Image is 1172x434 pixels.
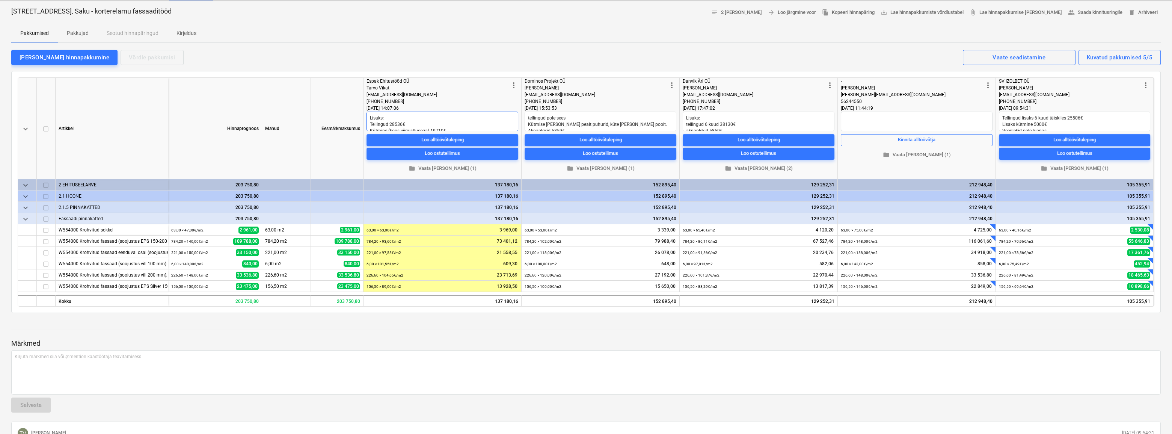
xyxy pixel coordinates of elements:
[579,136,622,144] div: Loo alltöövõtuleping
[367,78,509,85] div: Espak Ehitustööd OÜ
[999,134,1150,146] button: Loo alltöövõtuleping
[841,239,878,243] small: 784,20 × 148,00€ / m2
[1053,136,1096,144] div: Loo alltöövõtuleping
[367,179,518,191] div: 137 180,16
[683,179,834,191] div: 129 252,31
[683,191,834,202] div: 129 252,31
[525,251,561,255] small: 221,00 × 118,00€ / m2
[1127,238,1150,245] span: 55 646,83
[238,227,259,234] span: 2 961,00
[262,281,311,292] div: 156,50 m2
[367,105,518,112] div: [DATE] 14:07:06
[667,81,676,90] span: more_vert
[970,283,993,290] span: 22 849,00
[973,227,993,233] span: 4 725,00
[367,251,401,255] small: 221,00 × 97,55€ / m2
[367,112,518,131] textarea: Lisaks: Tellingud 28536€ Kütmine (koos viimistlusega) 19710€ Aknaplekid 7161€
[841,191,993,202] div: 212 948,40
[335,238,360,244] span: 109 788,00
[683,163,834,174] button: Vaata [PERSON_NAME] (2)
[168,78,262,179] div: Hinnaprognoos
[841,179,993,191] div: 212 948,40
[841,284,878,289] small: 156,50 × 146,00€ / m2
[525,213,676,224] div: 152 895,40
[262,269,311,281] div: 226,60 m2
[67,29,89,37] p: Pakkujad
[311,78,364,179] div: Eesmärkmaksumus
[999,213,1150,224] div: 105 355,91
[425,149,460,158] div: Loo ostutellimus
[838,295,996,306] div: 212 948,40
[59,224,165,235] div: W554000 Krohvitud sokkel
[59,191,165,201] div: 2.1 HOONE
[819,261,834,267] span: 582,06
[525,92,595,97] span: [EMAIL_ADDRESS][DOMAIN_NAME]
[528,164,673,173] span: Vaata [PERSON_NAME] (1)
[59,247,165,258] div: W554000 Krohvitud fassaad eenduval osal (soojustus EPS 300 mm), sh aknapaled
[999,179,1150,191] div: 105 355,91
[898,136,935,144] div: Kinnita alltöövõtja
[236,283,259,290] span: 23 475,00
[683,262,713,266] small: 6,00 × 97,01€ / m2
[171,239,208,243] small: 784,20 × 140,00€ / m2
[525,273,561,277] small: 226,60 × 120,00€ / m2
[841,149,993,161] button: Vaata [PERSON_NAME] (1)
[168,295,262,306] div: 203 750,80
[1141,81,1150,90] span: more_vert
[996,295,1154,306] div: 105 355,91
[683,273,719,277] small: 226,60 × 101,37€ / m2
[967,7,1065,18] a: Lae hinnapakkumise [PERSON_NAME]
[525,262,557,266] small: 6,00 × 108,00€ / m2
[683,134,834,146] button: Loo alltöövõtuleping
[171,213,259,224] div: 203 750,80
[522,295,680,306] div: 152 895,40
[262,236,311,247] div: 784,20 m2
[262,78,311,179] div: Mahud
[841,202,993,213] div: 212 948,40
[59,258,165,269] div: W554000 Krohvitud fassaad (soojustus vill 100 mm)
[654,272,676,278] span: 27 192,00
[171,251,208,255] small: 221,00 × 150,00€ / m2
[367,273,403,277] small: 226,60 × 104,65€ / m2
[841,92,946,97] span: [PERSON_NAME][EMAIL_ADDRESS][DOMAIN_NAME]
[370,164,515,173] span: Vaata [PERSON_NAME] (1)
[337,250,360,256] span: 33 150,00
[525,148,676,160] button: Loo ostutellimus
[841,98,983,105] div: 56244550
[812,250,834,256] span: 20 234,76
[970,8,1062,17] span: Lae hinnapakkumise [PERSON_NAME]
[657,227,676,233] span: 3 339,00
[525,163,676,174] button: Vaata [PERSON_NAME] (1)
[970,9,976,16] span: attach_file
[841,262,873,266] small: 6,00 × 143,00€ / m2
[683,202,834,213] div: 129 252,31
[367,202,518,213] div: 137 180,16
[683,92,753,97] span: [EMAIL_ADDRESS][DOMAIN_NAME]
[999,92,1069,97] span: [EMAIL_ADDRESS][DOMAIN_NAME]
[171,202,259,213] div: 203 750,80
[683,105,834,112] div: [DATE] 17:47:02
[768,8,816,17] span: Loo järgmine voor
[367,148,518,160] button: Loo ostutellimus
[983,81,993,90] span: more_vert
[11,7,172,16] p: [STREET_ADDRESS], Saku - korterelamu fassaaditööd
[968,238,993,245] span: 116 061,60
[999,239,1033,243] small: 784,20 × 70,96€ / m2
[683,112,834,131] textarea: Lisaks: tellingud 6 kuud 38130€ aknaplekid 5859€ kütmine 3300
[963,50,1075,65] button: Vaate seadistamine
[999,284,1033,289] small: 156,50 × 69,64€ / m2
[525,134,676,146] button: Loo alltöövõtuleping
[340,227,360,233] span: 2 961,00
[11,339,1161,348] p: Märkmed
[708,7,765,18] button: 2 [PERSON_NAME]
[683,251,717,255] small: 221,00 × 91,56€ / m2
[567,165,573,172] span: folder
[364,295,522,306] div: 137 180,16
[683,85,825,91] div: [PERSON_NAME]
[841,273,878,277] small: 226,60 × 148,00€ / m2
[367,228,399,232] small: 63,00 × 63,00€ / m2
[171,284,208,289] small: 156,50 × 150,00€ / m2
[841,213,993,224] div: 212 948,40
[1134,398,1172,434] iframe: Chat Widget
[242,260,259,268] span: 840,00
